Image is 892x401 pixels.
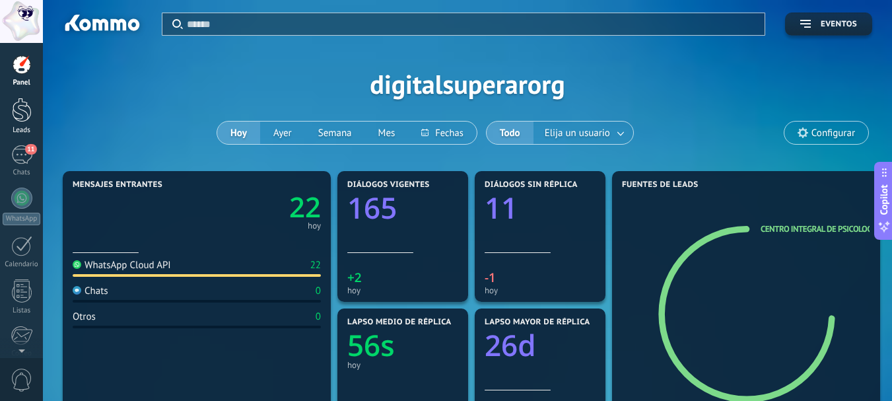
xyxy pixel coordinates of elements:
[305,122,365,144] button: Semana
[73,310,96,323] div: Otros
[408,122,476,144] button: Fechas
[485,325,596,365] a: 26d
[485,318,590,327] span: Lapso mayor de réplica
[485,180,578,190] span: Diálogos sin réplica
[811,128,855,139] span: Configurar
[347,325,395,365] text: 56s
[485,285,596,295] div: hoy
[347,188,397,227] text: 165
[347,360,458,370] div: hoy
[485,188,518,227] text: 11
[260,122,305,144] button: Ayer
[821,20,857,29] span: Eventos
[25,144,36,155] span: 11
[542,124,613,142] span: Elija un usuario
[365,122,409,144] button: Mes
[347,269,362,286] text: +2
[485,269,496,286] text: -1
[533,122,633,144] button: Elija un usuario
[73,260,81,269] img: WhatsApp Cloud API
[316,285,321,297] div: 0
[347,285,458,295] div: hoy
[73,259,171,272] div: WhatsApp Cloud API
[197,188,321,226] a: 22
[3,168,41,177] div: Chats
[73,286,81,295] img: Chats
[73,180,162,190] span: Mensajes entrantes
[487,122,533,144] button: Todo
[3,307,41,315] div: Listas
[485,325,536,365] text: 26d
[3,213,40,225] div: WhatsApp
[785,13,872,36] button: Eventos
[3,126,41,135] div: Leads
[3,79,41,87] div: Panel
[73,285,108,297] div: Chats
[347,180,430,190] span: Diálogos vigentes
[310,259,321,272] div: 22
[289,188,321,226] text: 22
[877,184,891,215] span: Copilot
[316,310,321,323] div: 0
[347,318,452,327] span: Lapso medio de réplica
[217,122,260,144] button: Hoy
[622,180,699,190] span: Fuentes de leads
[308,223,321,229] div: hoy
[3,260,41,269] div: Calendario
